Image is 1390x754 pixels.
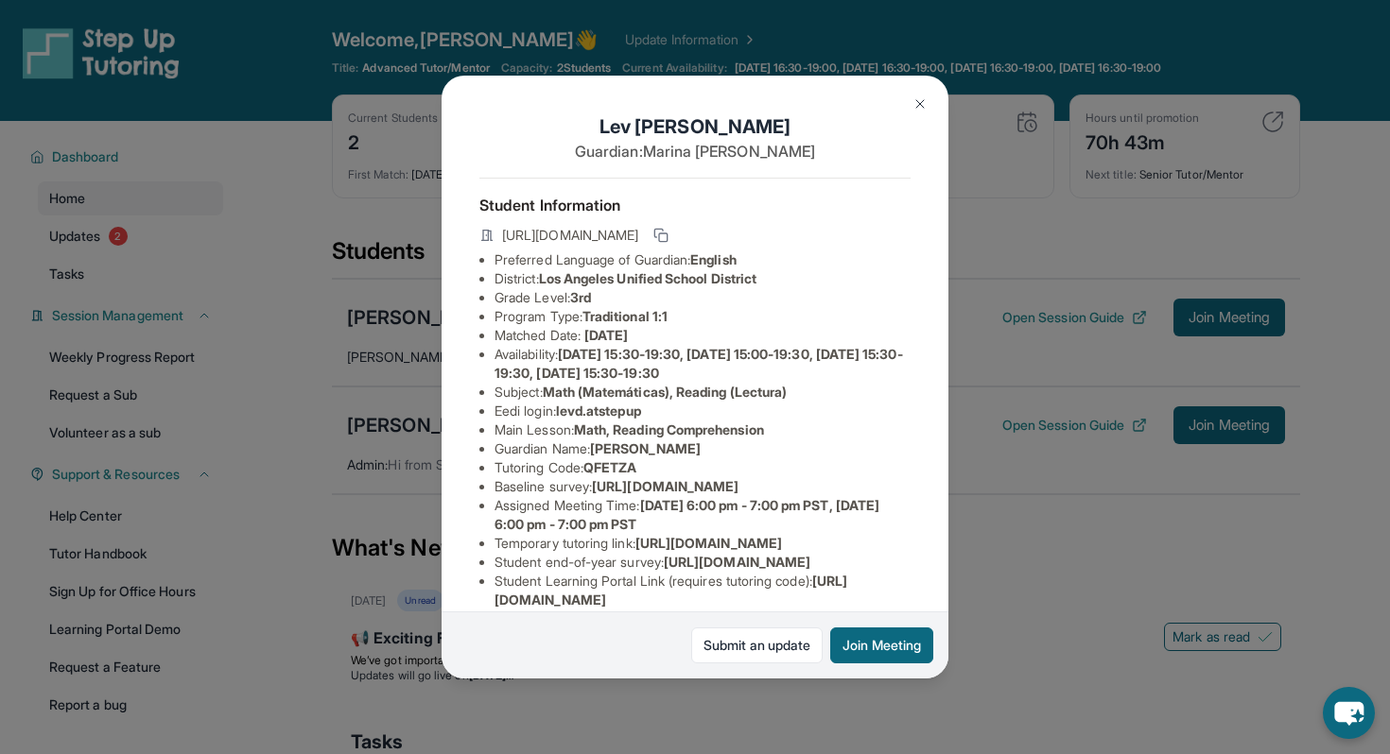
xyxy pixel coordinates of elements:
[495,307,911,326] li: Program Type:
[912,96,928,111] img: Close Icon
[495,269,911,288] li: District:
[495,439,911,458] li: Guardian Name :
[495,326,911,345] li: Matched Date:
[592,478,738,494] span: [URL][DOMAIN_NAME]
[635,535,782,551] span: [URL][DOMAIN_NAME]
[495,497,879,532] span: [DATE] 6:00 pm - 7:00 pm PST, [DATE] 6:00 pm - 7:00 pm PST
[479,194,911,216] h4: Student Information
[495,609,911,647] li: Student Direct Learning Portal Link (no tutoring code required) :
[495,420,911,439] li: Main Lesson :
[495,345,911,383] li: Availability:
[583,459,636,475] span: QFETZA
[664,554,810,570] span: [URL][DOMAIN_NAME]
[650,224,672,247] button: Copy link
[495,534,911,553] li: Temporary tutoring link :
[495,250,911,269] li: Preferred Language of Guardian:
[590,440,701,456] span: [PERSON_NAME]
[539,270,756,286] span: Los Angeles Unified School District
[582,308,668,324] span: Traditional 1:1
[556,403,641,419] span: levd.atstepup
[690,251,737,267] span: English
[1323,687,1375,739] button: chat-button
[584,327,628,343] span: [DATE]
[830,627,933,663] button: Join Meeting
[495,288,911,307] li: Grade Level:
[495,553,911,572] li: Student end-of-year survey :
[574,421,764,437] span: Math, Reading Comprehension
[495,477,911,496] li: Baseline survey :
[495,496,911,534] li: Assigned Meeting Time :
[543,384,788,400] span: Math (Matemáticas), Reading (Lectura)
[479,140,911,163] p: Guardian: Marina [PERSON_NAME]
[495,383,911,402] li: Subject :
[570,289,591,305] span: 3rd
[495,402,911,420] li: Eedi login :
[691,627,823,663] a: Submit an update
[495,346,903,381] span: [DATE] 15:30-19:30, [DATE] 15:00-19:30, [DATE] 15:30-19:30, [DATE] 15:30-19:30
[495,572,911,609] li: Student Learning Portal Link (requires tutoring code) :
[479,113,911,140] h1: Lev [PERSON_NAME]
[502,226,638,245] span: [URL][DOMAIN_NAME]
[495,458,911,477] li: Tutoring Code :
